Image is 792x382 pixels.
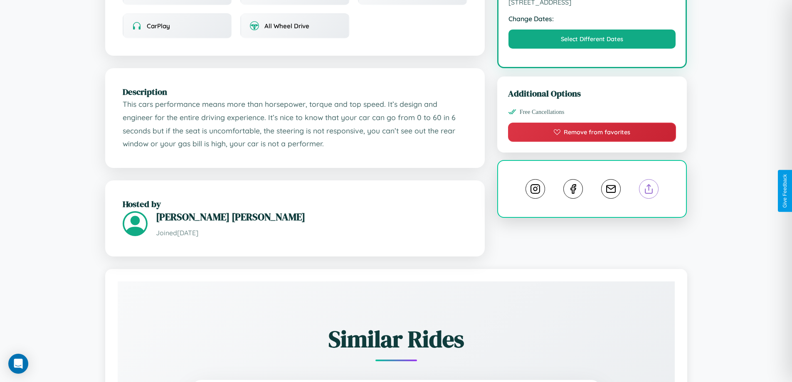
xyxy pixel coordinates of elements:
[123,98,467,150] p: This cars performance means more than horsepower, torque and top speed. It’s design and engineer ...
[508,87,676,99] h3: Additional Options
[264,22,309,30] span: All Wheel Drive
[520,108,565,116] span: Free Cancellations
[508,123,676,142] button: Remove from favorites
[123,86,467,98] h2: Description
[147,22,170,30] span: CarPlay
[508,30,676,49] button: Select Different Dates
[156,210,467,224] h3: [PERSON_NAME] [PERSON_NAME]
[508,15,676,23] strong: Change Dates:
[123,198,467,210] h2: Hosted by
[782,174,788,208] div: Give Feedback
[156,227,467,239] p: Joined [DATE]
[147,323,646,355] h2: Similar Rides
[8,354,28,374] div: Open Intercom Messenger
